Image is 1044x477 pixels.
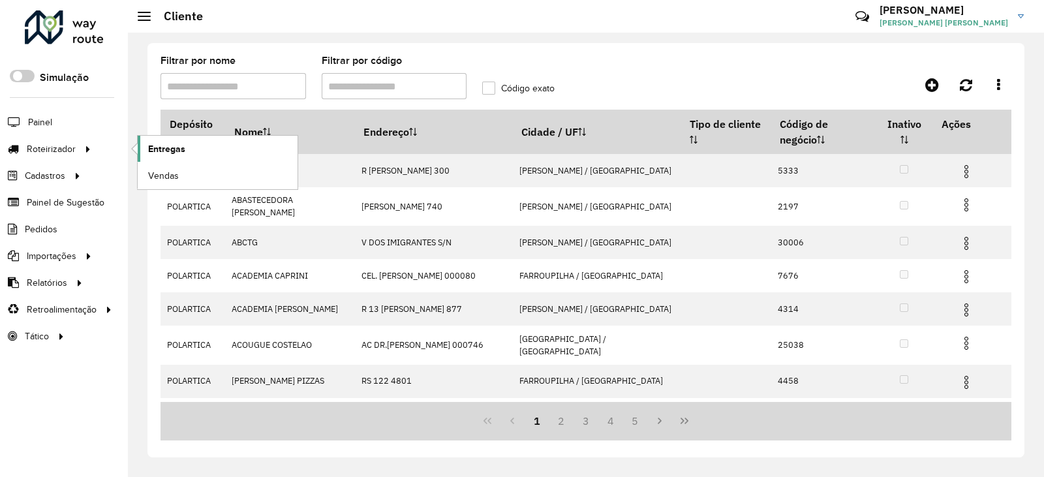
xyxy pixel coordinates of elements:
th: Cidade / UF [512,110,681,154]
span: Relatórios [27,276,67,290]
a: Vendas [138,162,298,189]
label: Filtrar por nome [161,53,236,69]
span: Painel de Sugestão [27,196,104,209]
td: [PERSON_NAME] / [GEOGRAPHIC_DATA] [512,226,681,259]
th: Tipo de cliente [681,110,771,154]
td: SANTA TEREZA / [GEOGRAPHIC_DATA] [512,398,681,431]
td: POLARTICA [161,187,225,226]
td: ACOUGUE COSTELAO [225,326,354,364]
span: Cadastros [25,169,65,183]
span: Importações [27,249,76,263]
a: Contato Rápido [848,3,876,31]
td: [GEOGRAPHIC_DATA] / [GEOGRAPHIC_DATA] [512,326,681,364]
td: R [PERSON_NAME] 300 [354,154,512,187]
span: Entregas [148,142,185,156]
td: POLARTICA [161,326,225,364]
span: Painel [28,115,52,129]
span: Vendas [148,169,179,183]
td: CEL. [PERSON_NAME] 000080 [354,259,512,292]
td: 30006 [771,226,876,259]
span: Pedidos [25,223,57,236]
td: POLARTICA [161,226,225,259]
td: ABCTG [225,226,354,259]
th: Ações [932,110,1011,138]
td: ABASTECEDORA [PERSON_NAME] [225,187,354,226]
td: RS 122 4801 [354,365,512,398]
td: POLARTICA [161,259,225,292]
td: FARROUPILHA / [GEOGRAPHIC_DATA] [512,365,681,398]
td: AC DR.[PERSON_NAME] 000746 [354,326,512,364]
td: [PERSON_NAME] [225,398,354,431]
td: POLARTICA [161,398,225,431]
td: 4458 [771,365,876,398]
td: FARROUPILHA / [GEOGRAPHIC_DATA] [512,259,681,292]
td: [PERSON_NAME] PIZZAS [225,365,354,398]
td: 5529 [771,398,876,431]
td: AC LINHA 150 [PERSON_NAME] 310 [354,398,512,431]
td: POLARTICA [161,292,225,326]
h3: [PERSON_NAME] [880,4,1008,16]
td: 5333 [771,154,876,187]
button: 5 [623,408,648,433]
button: Next Page [647,408,672,433]
h2: Cliente [151,9,203,23]
th: Nome [225,110,354,154]
td: [PERSON_NAME] 740 [354,187,512,226]
label: Simulação [40,70,89,85]
td: ACADEMIA [PERSON_NAME] [225,292,354,326]
a: Entregas [138,136,298,162]
span: Tático [25,330,49,343]
button: Last Page [672,408,697,433]
td: 2197 [771,187,876,226]
label: Código exato [482,82,555,95]
td: 7676 [771,259,876,292]
td: [PERSON_NAME] / [GEOGRAPHIC_DATA] [512,154,681,187]
td: R 13 [PERSON_NAME] 877 [354,292,512,326]
td: [PERSON_NAME] / [GEOGRAPHIC_DATA] [512,292,681,326]
th: Endereço [354,110,512,154]
td: 4314 [771,292,876,326]
label: Filtrar por código [322,53,402,69]
button: 3 [574,408,598,433]
td: [PERSON_NAME] / [GEOGRAPHIC_DATA] [512,187,681,226]
td: ACADEMIA CAPRINI [225,259,354,292]
span: Roteirizador [27,142,76,156]
button: 4 [598,408,623,433]
button: 1 [525,408,549,433]
th: Inativo [876,110,932,154]
th: Depósito [161,110,225,154]
td: POLARTICA [161,365,225,398]
span: [PERSON_NAME] [PERSON_NAME] [880,17,1008,29]
span: Retroalimentação [27,303,97,316]
th: Código de negócio [771,110,876,154]
td: V DOS IMIGRANTES S/N [354,226,512,259]
button: 2 [549,408,574,433]
td: 25038 [771,326,876,364]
